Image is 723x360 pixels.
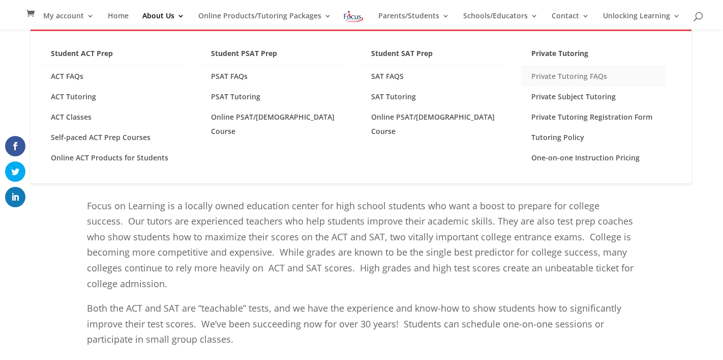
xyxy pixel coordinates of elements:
[378,12,449,30] a: Parents/Students
[361,66,505,87] a: SAT FAQS
[41,127,185,148] a: Self-paced ACT Prep Courses
[87,198,636,301] p: Focus on Learning is a locally owned education center for high school students who want a boost t...
[201,107,345,142] a: Online PSAT/[DEMOGRAPHIC_DATA] Course
[463,12,538,30] a: Schools/Educators
[41,87,185,107] a: ACT Tutoring
[41,46,185,66] a: Student ACT Prep
[43,12,94,30] a: My account
[41,107,185,127] a: ACT Classes
[142,12,185,30] a: About Us
[521,46,666,66] a: Private Tutoring
[361,107,505,142] a: Online PSAT/[DEMOGRAPHIC_DATA] Course
[41,148,185,168] a: Online ACT Products for Students
[108,12,129,30] a: Home
[521,148,666,168] a: One-on-one Instruction Pricing
[521,87,666,107] a: Private Subject Tutoring
[201,66,345,87] a: PSAT FAQs
[521,127,666,148] a: Tutoring Policy
[603,12,680,30] a: Unlocking Learning
[201,87,345,107] a: PSAT Tutoring
[361,87,505,107] a: SAT Tutoring
[87,300,636,356] p: Both the ACT and SAT are “teachable” tests, and we have the experience and know-how to show stude...
[552,12,589,30] a: Contact
[201,46,345,66] a: Student PSAT Prep
[361,46,505,66] a: Student SAT Prep
[343,9,364,24] img: Focus on Learning
[41,66,185,87] a: ACT FAQs
[198,12,332,30] a: Online Products/Tutoring Packages
[521,66,666,87] a: Private Tutoring FAQs
[521,107,666,127] a: Private Tutoring Registration Form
